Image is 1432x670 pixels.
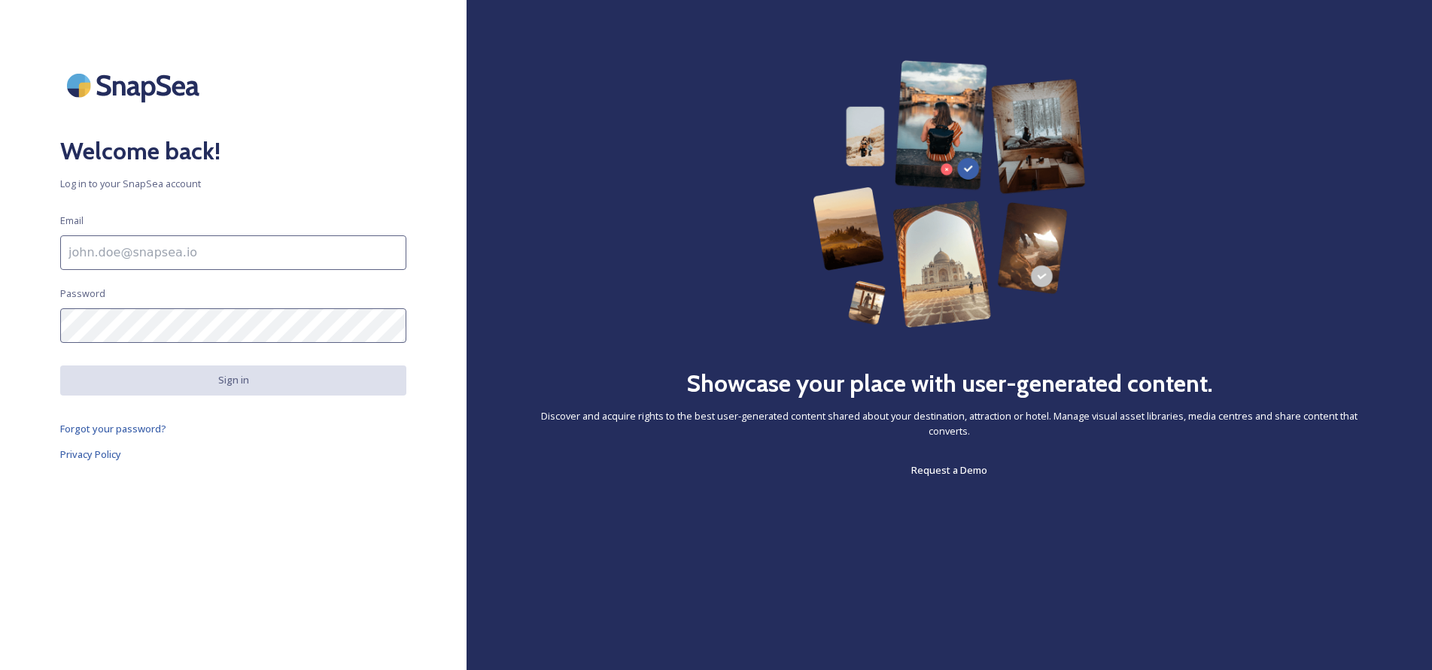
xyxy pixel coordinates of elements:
[60,286,105,301] span: Password
[911,463,987,477] span: Request a Demo
[60,365,406,395] button: Sign in
[60,422,166,435] span: Forgot your password?
[60,420,406,438] a: Forgot your password?
[813,60,1087,328] img: 63b42ca75bacad526042e722_Group%20154-p-800.png
[527,409,1372,438] span: Discover and acquire rights to the best user-generated content shared about your destination, att...
[60,60,211,111] img: SnapSea Logo
[686,365,1213,402] h2: Showcase your place with user-generated content.
[60,133,406,169] h2: Welcome back!
[60,214,84,228] span: Email
[911,461,987,479] a: Request a Demo
[60,177,406,191] span: Log in to your SnapSea account
[60,445,406,463] a: Privacy Policy
[60,447,121,461] span: Privacy Policy
[60,235,406,270] input: john.doe@snapsea.io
